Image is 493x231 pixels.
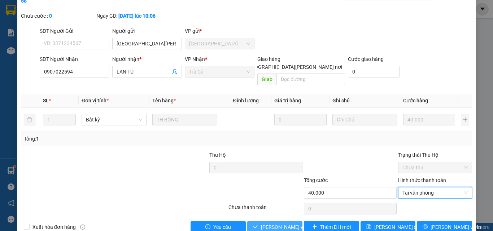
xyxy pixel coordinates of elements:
span: Giao [257,74,276,85]
span: Xuất hóa đơn hàng [30,223,79,231]
th: Ghi chú [330,94,400,108]
span: Sài Gòn [189,38,250,49]
span: [PERSON_NAME] đổi [374,223,421,231]
input: Dọc đường [276,74,345,85]
span: Thu Hộ [209,152,226,158]
span: Tại văn phòng [402,187,468,198]
label: Cước giao hàng [348,56,384,62]
span: Định lượng [233,98,258,103]
span: Cước hàng [403,98,428,103]
span: Giao hàng [257,56,280,62]
div: Ngày GD: [96,12,170,20]
span: exclamation-circle [205,224,210,230]
div: Người nhận [112,55,182,63]
input: VD: Bàn, Ghế [152,114,217,125]
input: 0 [274,114,326,125]
div: SĐT Người Gửi [40,27,109,35]
span: [PERSON_NAME] và [PERSON_NAME] hàng [261,223,358,231]
div: VP gửi [185,27,254,35]
div: Người gửi [112,27,182,35]
span: [GEOGRAPHIC_DATA][PERSON_NAME] nơi [244,63,345,71]
span: Đơn vị tính [82,98,109,103]
span: Tổng cước [304,177,328,183]
span: info-circle [80,225,85,230]
span: Chưa thu [402,162,468,173]
input: Cước giao hàng [348,66,400,77]
button: delete [24,114,35,125]
label: Hình thức thanh toán [398,177,446,183]
div: Trạng thái Thu Hộ [398,151,472,159]
input: Ghi Chú [332,114,397,125]
button: plus [461,114,469,125]
span: check [253,224,258,230]
span: Trà Cú [189,66,250,77]
span: plus [312,224,317,230]
span: Giá trị hàng [274,98,301,103]
div: Chưa thanh toán [228,203,303,216]
div: Tổng: 1 [24,135,191,143]
b: 0 [49,13,52,19]
span: Bất kỳ [86,114,142,125]
span: SL [43,98,49,103]
div: SĐT Người Nhận [40,55,109,63]
span: VP Nhận [185,56,205,62]
span: printer [423,224,428,230]
span: save [366,224,371,230]
div: Chưa cước : [21,12,95,20]
span: Yêu cầu [213,223,231,231]
span: user-add [172,69,178,75]
b: [DATE] lúc 10:06 [118,13,156,19]
span: Tên hàng [152,98,176,103]
span: Thêm ĐH mới [320,223,351,231]
span: [PERSON_NAME] và In [431,223,481,231]
input: 0 [403,114,455,125]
